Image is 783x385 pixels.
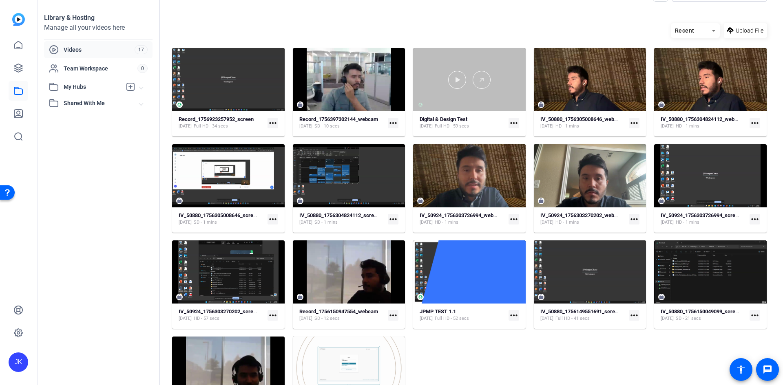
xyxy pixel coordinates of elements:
[420,308,456,315] strong: JPMP TEST 1.1
[420,116,467,122] strong: Digital & Design Test
[388,118,398,128] mat-icon: more_horiz
[661,116,746,130] a: IV_50880_1756304824112_webcam[DATE]HD - 1 mins
[540,315,553,322] span: [DATE]
[661,212,746,226] a: IV_50924_1756303726994_screen[DATE]HD - 1 mins
[64,99,139,108] span: Shared With Me
[420,315,433,322] span: [DATE]
[509,310,519,321] mat-icon: more_horiz
[299,308,378,315] strong: Record_1756150947554_webcam
[661,116,745,122] strong: IV_50880_1756304824112_webcam
[750,118,760,128] mat-icon: more_horiz
[661,212,741,218] strong: IV_50924_1756303726994_screen
[540,212,626,226] a: IV_50924_1756303270202_webcam[DATE]HD - 1 mins
[179,212,259,218] strong: IV_50880_1756305008646_screen
[420,116,505,130] a: Digital & Design Test[DATE]Full HD - 59 secs
[676,219,699,226] span: HD - 1 mins
[420,123,433,130] span: [DATE]
[299,219,312,226] span: [DATE]
[64,83,122,91] span: My Hubs
[435,315,469,322] span: Full HD - 52 secs
[299,212,385,226] a: IV_50880_1756304824112_screen[DATE]SD - 1 mins
[388,214,398,224] mat-icon: more_horiz
[388,310,398,321] mat-icon: more_horiz
[299,315,312,322] span: [DATE]
[555,123,579,130] span: HD - 1 mins
[64,46,135,54] span: Videos
[540,123,553,130] span: [DATE]
[314,123,340,130] span: SD - 10 secs
[750,310,760,321] mat-icon: more_horiz
[314,219,338,226] span: SD - 1 mins
[268,214,278,224] mat-icon: more_horiz
[420,308,505,322] a: JPMP TEST 1.1[DATE]Full HD - 52 secs
[629,118,639,128] mat-icon: more_horiz
[299,212,380,218] strong: IV_50880_1756304824112_screen
[179,308,259,315] strong: IV_50924_1756303270202_screen
[194,315,219,322] span: HD - 57 secs
[661,308,741,315] strong: IV_50880_1756150049099_screen
[555,315,590,322] span: Full HD - 41 secs
[661,308,746,322] a: IV_50880_1756150049099_screen[DATE]SD - 21 secs
[9,352,28,372] div: JK
[179,116,264,130] a: Record_1756923257952_screen[DATE]Full HD - 34 secs
[736,365,746,374] mat-icon: accessibility
[540,116,626,130] a: IV_50880_1756305008646_webcam[DATE]HD - 1 mins
[420,219,433,226] span: [DATE]
[12,13,25,26] img: blue-gradient.svg
[555,219,579,226] span: HD - 1 mins
[179,315,192,322] span: [DATE]
[299,116,378,122] strong: Record_1756397302144_webcam
[629,214,639,224] mat-icon: more_horiz
[540,212,624,218] strong: IV_50924_1756303270202_webcam
[763,365,772,374] mat-icon: message
[540,219,553,226] span: [DATE]
[314,315,340,322] span: SD - 12 secs
[420,212,505,226] a: IV_50924_1756303726994_webcam[DATE]HD - 1 mins
[750,214,760,224] mat-icon: more_horiz
[676,123,699,130] span: HD - 1 mins
[44,95,153,111] mat-expansion-panel-header: Shared With Me
[509,118,519,128] mat-icon: more_horiz
[661,315,674,322] span: [DATE]
[135,45,148,54] span: 17
[435,123,469,130] span: Full HD - 59 secs
[676,315,701,322] span: SD - 21 secs
[540,308,621,315] strong: IV_50880_1756149551691_screen
[675,27,695,34] span: Recent
[661,219,674,226] span: [DATE]
[540,308,626,322] a: IV_50880_1756149551691_screen[DATE]Full HD - 41 secs
[268,118,278,128] mat-icon: more_horiz
[299,123,312,130] span: [DATE]
[724,23,767,38] button: Upload File
[179,219,192,226] span: [DATE]
[179,123,192,130] span: [DATE]
[540,116,624,122] strong: IV_50880_1756305008646_webcam
[420,212,504,218] strong: IV_50924_1756303726994_webcam
[44,23,153,33] div: Manage all your videos here
[299,116,385,130] a: Record_1756397302144_webcam[DATE]SD - 10 secs
[44,79,153,95] mat-expansion-panel-header: My Hubs
[179,212,264,226] a: IV_50880_1756305008646_screen[DATE]SD - 1 mins
[137,64,148,73] span: 0
[661,123,674,130] span: [DATE]
[299,308,385,322] a: Record_1756150947554_webcam[DATE]SD - 12 secs
[194,219,217,226] span: SD - 1 mins
[268,310,278,321] mat-icon: more_horiz
[629,310,639,321] mat-icon: more_horiz
[179,308,264,322] a: IV_50924_1756303270202_screen[DATE]HD - 57 secs
[435,219,458,226] span: HD - 1 mins
[44,13,153,23] div: Library & Hosting
[194,123,228,130] span: Full HD - 34 secs
[64,64,137,73] span: Team Workspace
[179,116,254,122] strong: Record_1756923257952_screen
[509,214,519,224] mat-icon: more_horiz
[736,26,763,35] span: Upload File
